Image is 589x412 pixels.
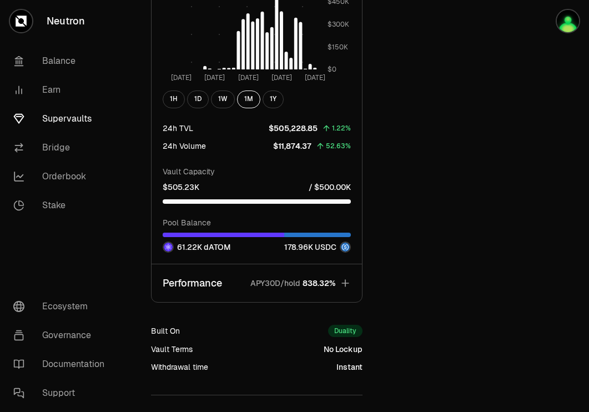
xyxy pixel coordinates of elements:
[263,91,284,108] button: 1Y
[324,344,363,355] div: No Lockup
[4,133,120,162] a: Bridge
[271,73,292,82] tspan: [DATE]
[4,104,120,133] a: Supervaults
[4,47,120,76] a: Balance
[328,19,349,28] tspan: $300K
[4,292,120,321] a: Ecosystem
[152,264,362,302] button: PerformanceAPY30D/hold838.32%
[4,350,120,379] a: Documentation
[4,191,120,220] a: Stake
[163,217,351,228] p: Pool Balance
[305,73,325,82] tspan: [DATE]
[151,325,180,336] div: Built On
[250,278,300,289] p: APY30D/hold
[163,91,185,108] button: 1H
[4,321,120,350] a: Governance
[328,65,336,74] tspan: $0
[163,242,230,253] div: 61.22K dATOM
[163,166,351,177] p: Vault Capacity
[341,243,350,252] img: USDC Logo
[163,182,199,193] p: $505.23K
[328,325,363,337] div: Duality
[273,140,311,152] p: $11,874.37
[151,344,193,355] div: Vault Terms
[4,76,120,104] a: Earn
[4,162,120,191] a: Orderbook
[303,278,335,289] span: 838.32%
[328,42,348,51] tspan: $150K
[163,140,206,152] div: 24h Volume
[237,91,260,108] button: 1M
[332,122,351,135] div: 1.22%
[163,123,193,134] div: 24h TVL
[204,73,225,82] tspan: [DATE]
[164,243,173,252] img: dATOM Logo
[4,379,120,408] a: Support
[211,91,235,108] button: 1W
[336,361,363,373] div: Instant
[163,275,222,291] p: Performance
[187,91,209,108] button: 1D
[284,242,351,253] div: 178.96K USDC
[171,73,192,82] tspan: [DATE]
[326,140,351,153] div: 52.63%
[309,182,351,193] p: / $500.00K
[557,10,579,32] img: Atom Staking
[151,361,208,373] div: Withdrawal time
[238,73,259,82] tspan: [DATE]
[269,123,318,134] p: $505,228.85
